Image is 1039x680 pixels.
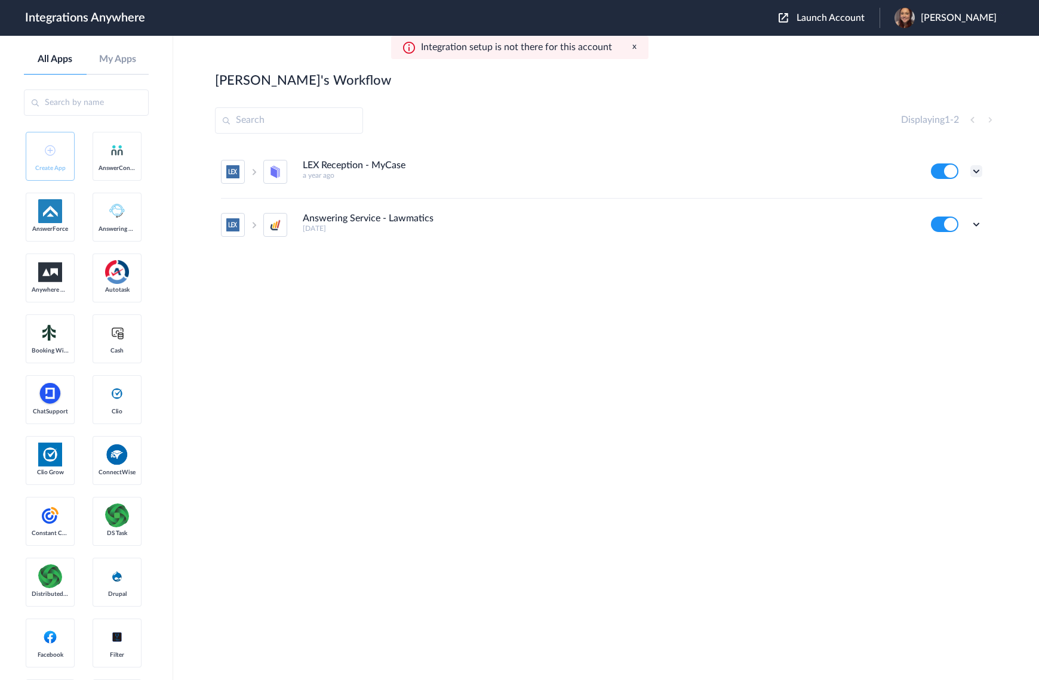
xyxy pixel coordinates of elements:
[303,160,405,171] h4: LEX Reception - MyCase
[105,503,129,527] img: distributedSource.png
[215,73,391,88] h2: [PERSON_NAME]'s Workflow
[38,382,62,406] img: chatsupport-icon.svg
[99,408,136,415] span: Clio
[99,347,136,354] span: Cash
[110,387,124,401] img: clio-logo.svg
[421,42,612,53] p: Integration setup is not there for this account
[303,213,434,224] h4: Answering Service - Lawmatics
[25,11,145,25] h1: Integrations Anywhere
[99,286,136,293] span: Autotask
[779,13,788,23] img: launch-acct-icon.svg
[110,569,124,583] img: drupal-logo.svg
[32,286,69,293] span: Anywhere Works
[99,591,136,598] span: Drupal
[32,347,69,354] span: Booking Widget
[99,165,136,172] span: AnswerConnect
[32,469,69,476] span: Clio Grow
[99,469,136,476] span: ConnectWise
[632,42,637,52] button: x
[24,54,87,65] a: All Apps
[215,107,363,134] input: Search
[32,408,69,415] span: ChatSupport
[110,143,124,157] img: answerconnect-logo.svg
[32,225,69,233] span: AnswerForce
[945,115,950,125] span: 1
[32,530,69,537] span: Constant Contact
[303,171,915,180] h5: a year ago
[99,225,136,233] span: Answering Service
[87,54,149,65] a: My Apps
[105,260,129,284] img: autotask.png
[43,630,57,644] img: facebook-logo.svg
[105,443,129,466] img: connectwise.png
[38,564,62,588] img: distributedSource.png
[38,262,62,282] img: aww.png
[921,13,997,24] span: [PERSON_NAME]
[894,8,915,28] img: head-shot.png
[303,224,915,233] h5: [DATE]
[32,591,69,598] span: Distributed Source
[32,651,69,659] span: Facebook
[797,13,865,23] span: Launch Account
[32,165,69,172] span: Create App
[99,651,136,659] span: Filter
[38,503,62,527] img: constant-contact.svg
[901,115,959,126] h4: Displaying -
[954,115,959,125] span: 2
[38,199,62,223] img: af-app-logo.svg
[99,530,136,537] span: DS Task
[38,443,62,466] img: Clio.jpg
[38,322,62,344] img: Setmore_Logo.svg
[45,145,56,156] img: add-icon.svg
[105,199,129,223] img: Answering_service.png
[24,89,149,116] input: Search by name
[110,326,125,340] img: cash-logo.svg
[779,13,880,24] button: Launch Account
[105,627,129,647] img: filter.png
